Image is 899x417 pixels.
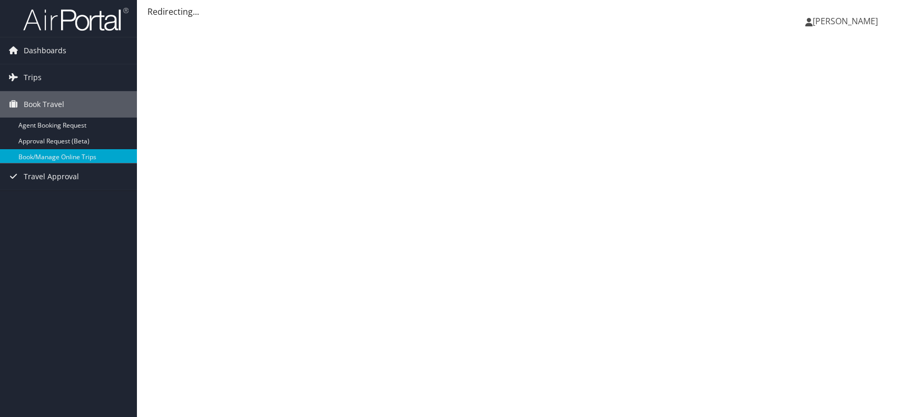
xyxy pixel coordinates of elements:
span: Book Travel [24,91,64,118]
span: Trips [24,64,42,91]
span: [PERSON_NAME] [813,15,878,27]
img: airportal-logo.png [23,7,129,32]
a: [PERSON_NAME] [805,5,888,37]
span: Dashboards [24,37,66,64]
span: Travel Approval [24,163,79,190]
div: Redirecting... [147,5,888,18]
